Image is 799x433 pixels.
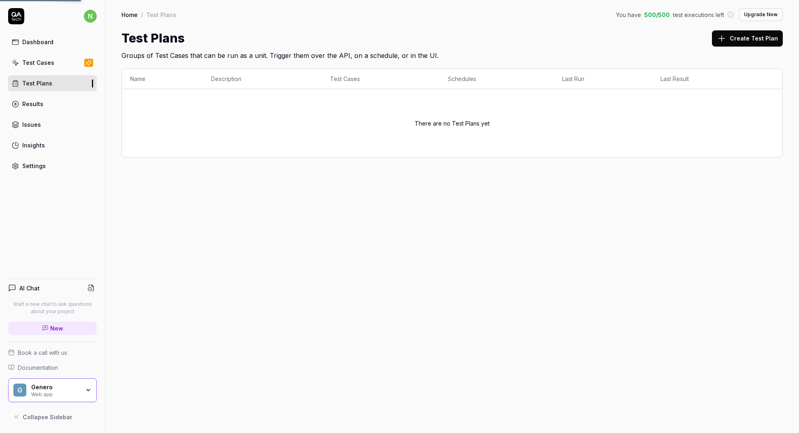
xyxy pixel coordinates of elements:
a: Home [121,11,138,19]
span: n [84,10,97,23]
button: n [84,8,97,24]
a: Documentation [8,363,97,372]
h2: Groups of Test Cases that can be run as a unit. Trigger them over the API, on a schedule, or in t... [121,47,783,60]
a: Insights [8,137,97,153]
div: Web app [31,390,80,397]
a: Issues [8,117,97,132]
a: New [8,322,97,335]
a: Dashboard [8,34,97,50]
div: Genero [31,384,80,391]
span: Book a call with us [18,348,67,357]
span: G [13,384,26,397]
div: Dashboard [22,38,53,46]
span: You have [616,11,641,19]
th: Description [203,69,322,89]
a: Test Plans [8,75,97,91]
span: Documentation [18,363,58,372]
a: Book a call with us [8,348,97,357]
th: Schedules [440,69,554,89]
button: GGeneroWeb app [8,378,97,403]
div: Settings [22,162,46,170]
div: Issues [22,120,41,129]
div: Test Plans [22,79,52,87]
a: Settings [8,158,97,174]
p: Start a new chat to ask questions about your project [8,301,97,315]
h4: AI Chat [19,284,40,292]
span: test executions left [673,11,724,19]
span: Collapse Sidebar [23,413,72,421]
span: 500 / 500 [644,11,670,19]
button: Upgrade Now [739,8,783,21]
th: Test Cases [322,69,440,89]
a: Results [8,96,97,112]
button: Collapse Sidebar [8,409,97,425]
div: There are no Test Plans yet [130,94,774,152]
th: Last Run [554,69,652,89]
div: Test Plans [146,11,176,19]
a: Test Cases [8,55,97,70]
span: New [50,324,63,333]
button: Create Test Plan [712,30,783,47]
div: / [141,11,143,19]
div: Test Cases [22,58,54,67]
th: Name [122,69,203,89]
div: Results [22,100,43,108]
th: Last Result [652,69,766,89]
h1: Test Plans [121,29,185,47]
div: Insights [22,141,45,149]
